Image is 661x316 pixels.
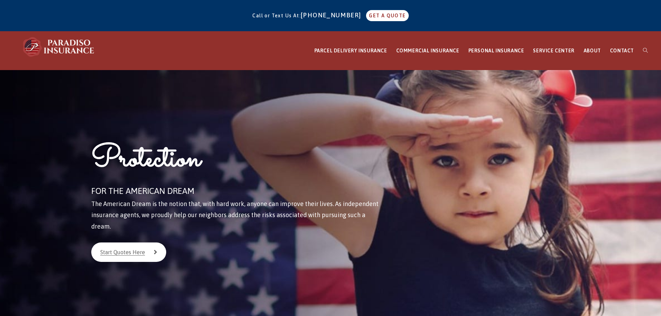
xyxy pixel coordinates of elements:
a: Start Quotes Here [91,242,166,262]
a: COMMERCIAL INSURANCE [392,32,464,70]
img: Paradiso Insurance [21,36,97,57]
span: FOR THE AMERICAN DREAM [91,186,194,196]
a: PARCEL DELIVERY INSURANCE [310,32,392,70]
span: The American Dream is the notion that, with hard work, anyone can improve their lives. As indepen... [91,200,379,230]
span: PERSONAL INSURANCE [468,48,524,53]
h1: Protection [91,139,382,183]
span: ABOUT [584,48,601,53]
span: PARCEL DELIVERY INSURANCE [314,48,387,53]
a: [PHONE_NUMBER] [301,11,365,19]
span: SERVICE CENTER [533,48,574,53]
a: CONTACT [605,32,638,70]
a: GET A QUOTE [366,10,408,21]
a: ABOUT [579,32,605,70]
span: Call or Text Us At: [252,13,301,18]
span: CONTACT [610,48,634,53]
a: PERSONAL INSURANCE [464,32,529,70]
span: COMMERCIAL INSURANCE [396,48,459,53]
a: SERVICE CENTER [528,32,579,70]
